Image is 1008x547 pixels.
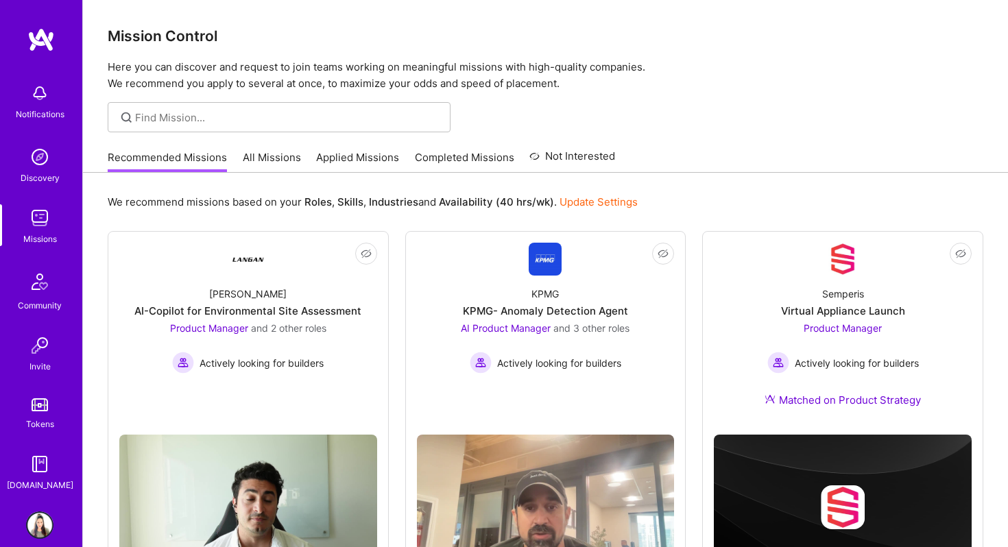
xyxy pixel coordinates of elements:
[822,287,864,301] div: Semperis
[529,243,562,276] img: Company Logo
[32,398,48,411] img: tokens
[119,110,134,125] i: icon SearchGrey
[529,148,615,173] a: Not Interested
[135,110,440,125] input: Find Mission...
[209,287,287,301] div: [PERSON_NAME]
[26,80,53,107] img: bell
[795,356,919,370] span: Actively looking for builders
[232,243,265,276] img: Company Logo
[108,195,638,209] p: We recommend missions based on your , , and .
[804,322,882,334] span: Product Manager
[461,322,551,334] span: AI Product Manager
[658,248,669,259] i: icon EyeClosed
[765,393,921,407] div: Matched on Product Strategy
[26,511,53,539] img: User Avatar
[316,150,399,173] a: Applied Missions
[172,352,194,374] img: Actively looking for builders
[200,356,324,370] span: Actively looking for builders
[27,27,55,52] img: logo
[369,195,418,208] b: Industries
[439,195,554,208] b: Availability (40 hrs/wk)
[821,485,865,529] img: Company logo
[134,304,361,318] div: AI-Copilot for Environmental Site Assessment
[23,265,56,298] img: Community
[26,143,53,171] img: discovery
[337,195,363,208] b: Skills
[108,150,227,173] a: Recommended Missions
[29,359,51,374] div: Invite
[26,450,53,478] img: guide book
[470,352,492,374] img: Actively looking for builders
[781,304,905,318] div: Virtual Appliance Launch
[361,248,372,259] i: icon EyeClosed
[23,232,57,246] div: Missions
[7,478,73,492] div: [DOMAIN_NAME]
[417,243,675,424] a: Company LogoKPMGKPMG- Anomaly Detection AgentAI Product Manager and 3 other rolesActively looking...
[23,511,57,539] a: User Avatar
[463,304,628,318] div: KPMG- Anomaly Detection Agent
[553,322,629,334] span: and 3 other roles
[108,59,983,92] p: Here you can discover and request to join teams working on meaningful missions with high-quality ...
[108,27,983,45] h3: Mission Control
[826,243,859,276] img: Company Logo
[251,322,326,334] span: and 2 other roles
[170,322,248,334] span: Product Manager
[714,243,972,424] a: Company LogoSemperisVirtual Appliance LaunchProduct Manager Actively looking for buildersActively...
[26,204,53,232] img: teamwork
[767,352,789,374] img: Actively looking for builders
[415,150,514,173] a: Completed Missions
[243,150,301,173] a: All Missions
[955,248,966,259] i: icon EyeClosed
[497,356,621,370] span: Actively looking for builders
[16,107,64,121] div: Notifications
[21,171,60,185] div: Discovery
[119,243,377,424] a: Company Logo[PERSON_NAME]AI-Copilot for Environmental Site AssessmentProduct Manager and 2 other ...
[26,332,53,359] img: Invite
[304,195,332,208] b: Roles
[18,298,62,313] div: Community
[531,287,559,301] div: KPMG
[560,195,638,208] a: Update Settings
[765,393,776,404] img: Ateam Purple Icon
[26,417,54,431] div: Tokens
